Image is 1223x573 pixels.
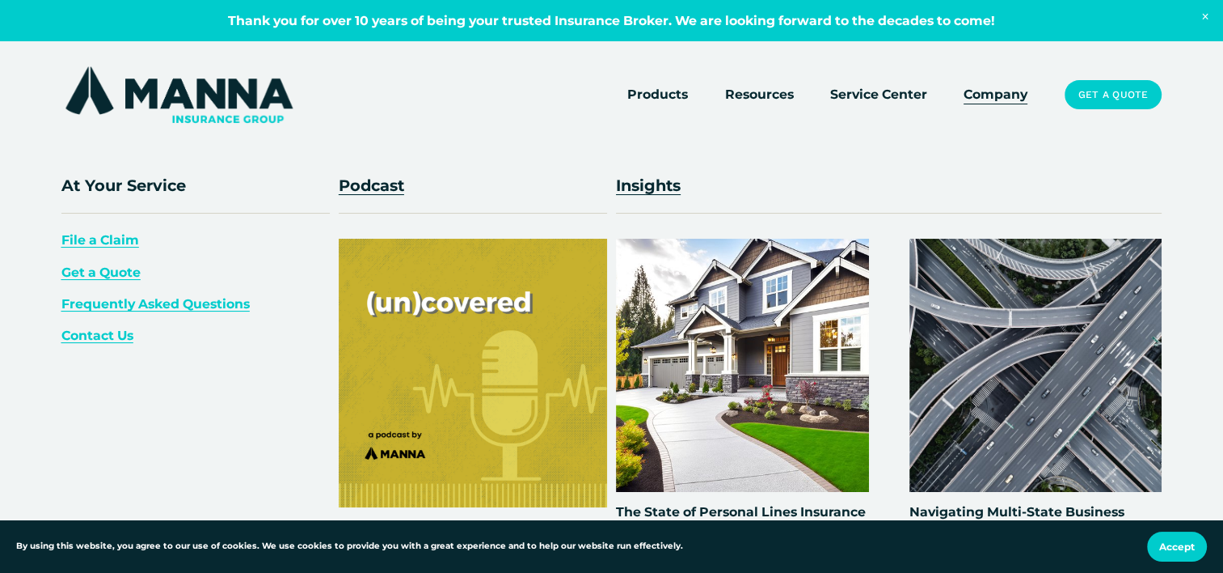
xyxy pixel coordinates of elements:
[724,83,793,106] a: folder dropdown
[724,84,793,104] span: Resources
[1159,541,1195,553] span: Accept
[61,173,330,198] p: At Your Service
[61,232,139,248] a: File a Claim
[909,239,1162,492] img: Navigating Multi-State Business Operations: Essential Insurance Coverage
[1065,80,1162,109] a: Get a Quote
[627,83,688,106] a: folder dropdown
[61,265,141,280] a: Get a Quote
[61,296,250,312] a: Frequently Asked Questions
[627,84,688,104] span: Products
[616,239,869,492] img: The State of Personal Lines Insurance in 2024
[1147,532,1207,562] button: Accept
[964,83,1027,106] a: Company
[616,176,681,195] a: Insights
[830,83,927,106] a: Service Center
[61,63,297,126] img: Manna Insurance Group
[16,540,683,554] p: By using this website, you agree to our use of cookies. We use cookies to provide you with a grea...
[61,328,133,343] a: Contact Us
[909,504,1124,550] a: Navigating Multi-State Business Operations: Essential Insurance Coverage
[616,504,866,535] a: The State of Personal Lines Insurance in [DATE]
[339,176,404,195] a: Podcast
